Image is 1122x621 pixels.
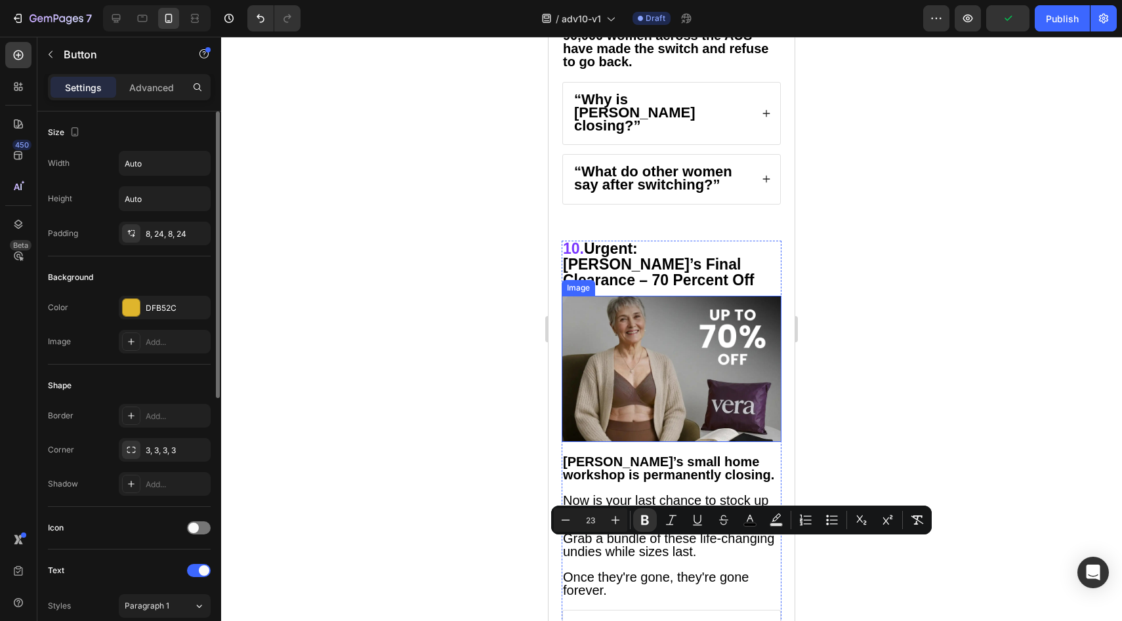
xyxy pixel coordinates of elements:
[125,600,169,612] span: Paragraph 1
[556,12,559,26] span: /
[14,203,35,220] strong: 10.
[5,5,98,31] button: 7
[1077,557,1109,588] div: Open Intercom Messenger
[119,187,210,210] input: Auto
[26,127,184,156] strong: “What do other women say after switching?”
[549,37,795,621] iframe: Design area
[551,506,932,534] div: Editor contextual toolbar
[48,380,72,391] div: Shape
[48,410,73,422] div: Border
[48,124,83,142] div: Size
[14,494,226,522] span: Grab a bundle of these life-changing undies while sizes last.
[48,478,78,490] div: Shadow
[48,228,78,239] div: Padding
[65,81,102,94] p: Settings
[48,522,64,534] div: Icon
[26,54,147,97] strong: “Why is [PERSON_NAME] closing?”
[48,444,74,456] div: Corner
[1046,12,1079,26] div: Publish
[146,228,207,240] div: 8, 24, 8, 24
[10,240,31,250] div: Beta
[119,151,210,175] input: Auto
[14,203,205,252] strong: Urgent: [PERSON_NAME]’s Final Clearance – 70 Percent Off
[119,594,211,618] button: Paragraph 1
[64,47,175,62] p: Button
[146,479,207,491] div: Add...
[14,533,200,561] span: Once they're gone, they're gone forever.
[48,157,70,169] div: Width
[48,565,64,576] div: Text
[146,411,207,422] div: Add...
[48,336,71,348] div: Image
[12,140,31,150] div: 450
[48,600,71,612] div: Styles
[48,271,93,283] div: Background
[146,445,207,456] div: 3, 3, 3, 3
[16,245,44,257] div: Image
[13,259,233,405] img: 1536x1024
[1035,5,1090,31] button: Publish
[129,81,174,94] p: Advanced
[48,193,72,205] div: Height
[646,12,665,24] span: Draft
[562,12,601,26] span: adv10-v1
[14,456,220,484] span: Now is your last chance to stock up and save big.
[14,418,226,445] strong: [PERSON_NAME]’s small home workshop is permanently closing.
[86,10,92,26] p: 7
[146,302,207,314] div: DFB52C
[146,336,207,348] div: Add...
[48,302,68,313] div: Color
[247,5,301,31] div: Undo/Redo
